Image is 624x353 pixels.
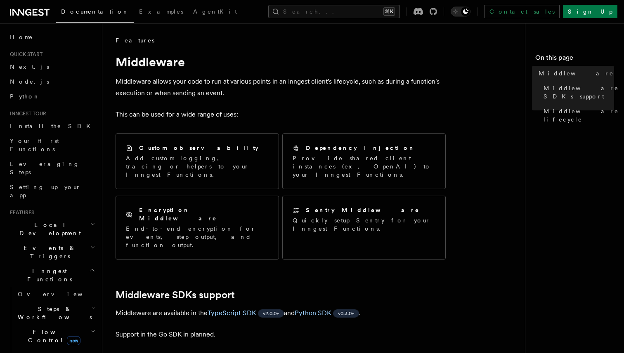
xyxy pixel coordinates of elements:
p: Quickly setup Sentry for your Inngest Functions. [293,216,435,233]
a: Overview [14,287,97,302]
button: Flow Controlnew [14,325,97,348]
span: Middleware [539,69,614,77]
button: Search...⌘K [268,5,400,18]
a: Sentry MiddlewareQuickly setup Sentry for your Inngest Functions. [282,196,446,259]
h4: On this page [535,53,614,66]
span: v2.0.0+ [263,310,279,317]
h2: Dependency Injection [306,144,415,152]
a: Python [7,89,97,104]
a: Sign Up [563,5,617,18]
p: This can be used for a wide range of uses: [116,109,446,120]
a: Setting up your app [7,180,97,203]
span: Middleware SDKs support [544,84,619,101]
span: Quick start [7,51,43,58]
h1: Middleware [116,54,446,69]
a: Install the SDK [7,119,97,133]
a: Middleware SDKs support [540,81,614,104]
span: Home [10,33,33,41]
span: new [67,336,80,345]
span: Your first Functions [10,138,59,152]
span: Examples [139,8,183,15]
span: Middleware lifecycle [544,107,619,124]
p: End-to-end encryption for events, step output, and function output. [126,224,269,249]
span: Python [10,93,40,100]
span: Features [7,209,34,216]
span: Features [116,36,154,44]
a: Dependency InjectionProvide shared client instances (ex, OpenAI) to your Inngest Functions. [282,133,446,189]
span: AgentKit [193,8,237,15]
span: Next.js [10,63,49,70]
span: Overview [18,291,103,297]
a: Examples [134,2,188,22]
a: Contact sales [484,5,560,18]
button: Inngest Functions [7,264,97,287]
a: Home [7,30,97,44]
button: Steps & Workflows [14,302,97,325]
span: Local Development [7,221,90,237]
span: Leveraging Steps [10,161,80,175]
span: Flow Control [14,328,91,344]
span: Inngest Functions [7,267,89,283]
p: Support in the Go SDK in planned. [116,329,446,340]
span: Steps & Workflows [14,305,92,321]
a: Middleware lifecycle [540,104,614,127]
a: Custom observabilityAdd custom logging, tracing or helpers to your Inngest Functions. [116,133,279,189]
p: Middleware are available in the and . [116,307,446,319]
p: Add custom logging, tracing or helpers to your Inngest Functions. [126,154,269,179]
span: Install the SDK [10,123,95,129]
a: Leveraging Steps [7,157,97,180]
a: Python SDK [295,309,331,317]
a: Middleware [535,66,614,81]
kbd: ⌘K [383,7,395,16]
p: Middleware allows your code to run at various points in an Inngest client's lifecycle, such as du... [116,76,446,99]
button: Toggle dark mode [451,7,470,16]
button: Local Development [7,217,97,241]
a: Next.js [7,59,97,74]
span: v0.3.0+ [338,310,354,317]
h2: Encryption Middleware [139,206,269,222]
a: TypeScript SDK [208,309,256,317]
a: AgentKit [188,2,242,22]
a: Your first Functions [7,133,97,157]
span: Documentation [61,8,129,15]
span: Inngest tour [7,110,46,117]
p: Provide shared client instances (ex, OpenAI) to your Inngest Functions. [293,154,435,179]
h2: Sentry Middleware [306,206,420,214]
span: Events & Triggers [7,244,90,260]
a: Documentation [56,2,134,23]
button: Events & Triggers [7,241,97,264]
a: Node.js [7,74,97,89]
a: Encryption MiddlewareEnd-to-end encryption for events, step output, and function output. [116,196,279,259]
span: Node.js [10,78,49,85]
a: Middleware SDKs support [116,289,235,301]
span: Setting up your app [10,184,81,199]
h2: Custom observability [139,144,258,152]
